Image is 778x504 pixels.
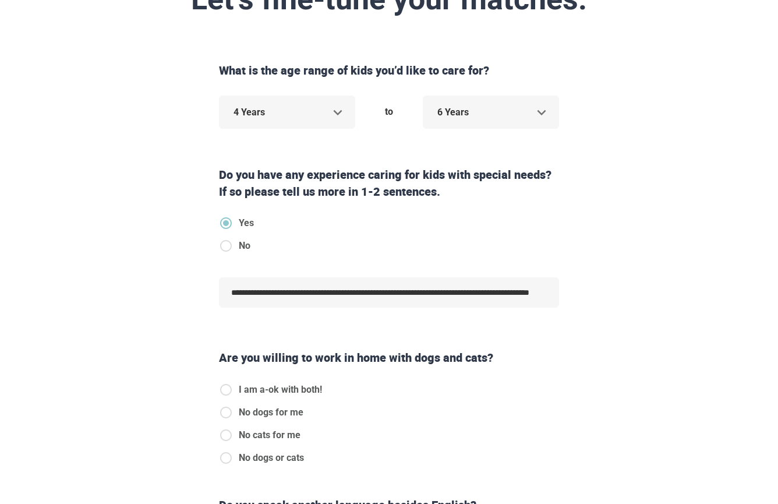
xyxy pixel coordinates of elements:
[239,216,254,230] span: Yes
[214,167,564,200] div: Do you have any experience caring for kids with special needs? If so please tell us more in 1-2 s...
[219,383,331,474] div: catsAndDogs
[219,216,263,262] div: specialNeeds
[239,383,322,397] span: I am a-ok with both!
[239,428,300,442] span: No cats for me
[239,239,250,253] span: No
[239,406,303,420] span: No dogs for me
[219,96,355,129] div: 4 Years
[423,96,559,129] div: 6 Years
[360,96,418,128] div: to
[214,62,564,79] div: What is the age range of kids you’d like to care for?
[239,451,304,465] span: No dogs or cats
[214,350,564,366] div: Are you willing to work in home with dogs and cats?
